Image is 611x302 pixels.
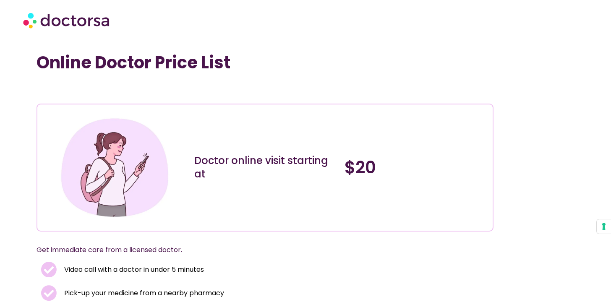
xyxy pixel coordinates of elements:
span: Pick-up your medicine from a nearby pharmacy [62,287,224,299]
img: Illustration depicting a young woman in a casual outfit, engaged with her smartphone. She has a p... [58,111,172,224]
div: Doctor online visit starting at [194,154,336,181]
iframe: Customer reviews powered by Trustpilot [41,85,167,95]
h4: $20 [345,157,486,177]
p: Get immediate care from a licensed doctor. [37,244,473,256]
button: Your consent preferences for tracking technologies [597,219,611,234]
h1: Online Doctor Price List [37,52,493,73]
span: Video call with a doctor in under 5 minutes [62,264,204,276]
